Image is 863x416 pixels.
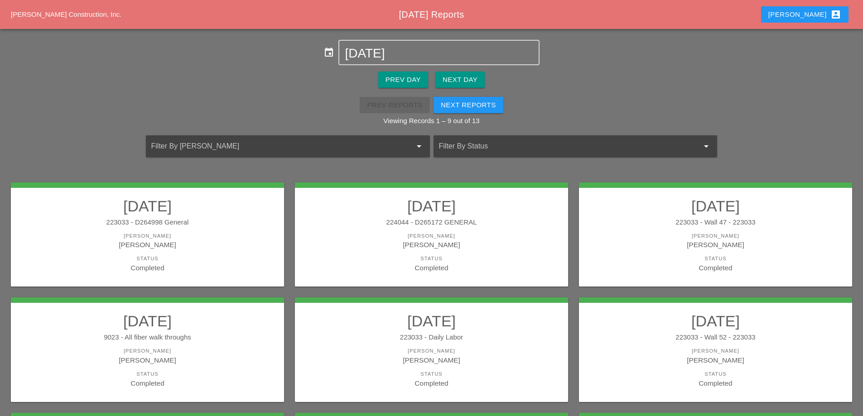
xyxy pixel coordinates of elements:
[20,263,275,273] div: Completed
[20,312,275,330] h2: [DATE]
[345,46,533,61] input: Select Date
[761,6,849,23] button: [PERSON_NAME]
[323,47,334,58] i: event
[304,378,559,388] div: Completed
[304,347,559,355] div: [PERSON_NAME]
[441,100,496,110] div: Next Reports
[414,141,424,152] i: arrow_drop_down
[701,141,712,152] i: arrow_drop_down
[588,217,843,228] div: 223033 - Wall 47 - 223033
[588,197,843,273] a: [DATE]223033 - Wall 47 - 223033[PERSON_NAME][PERSON_NAME]StatusCompleted
[434,97,503,113] button: Next Reports
[304,232,559,240] div: [PERSON_NAME]
[588,355,843,365] div: [PERSON_NAME]
[768,9,841,20] div: [PERSON_NAME]
[20,370,275,378] div: Status
[588,312,843,330] h2: [DATE]
[20,355,275,365] div: [PERSON_NAME]
[304,312,559,388] a: [DATE]223033 - Daily Labor[PERSON_NAME][PERSON_NAME]StatusCompleted
[304,197,559,215] h2: [DATE]
[588,239,843,250] div: [PERSON_NAME]
[588,378,843,388] div: Completed
[20,239,275,250] div: [PERSON_NAME]
[588,197,843,215] h2: [DATE]
[386,75,421,85] div: Prev Day
[20,197,275,273] a: [DATE]223033 - D264998 General[PERSON_NAME][PERSON_NAME]StatusCompleted
[588,347,843,355] div: [PERSON_NAME]
[830,9,841,20] i: account_box
[20,347,275,355] div: [PERSON_NAME]
[443,75,477,85] div: Next Day
[20,312,275,388] a: [DATE]9023 - All fiber walk throughs[PERSON_NAME][PERSON_NAME]StatusCompleted
[304,197,559,273] a: [DATE]224044 - D265172 GENERAL[PERSON_NAME][PERSON_NAME]StatusCompleted
[20,332,275,343] div: 9023 - All fiber walk throughs
[588,255,843,263] div: Status
[20,378,275,388] div: Completed
[20,255,275,263] div: Status
[588,370,843,378] div: Status
[20,232,275,240] div: [PERSON_NAME]
[588,232,843,240] div: [PERSON_NAME]
[399,10,464,19] span: [DATE] Reports
[588,263,843,273] div: Completed
[304,370,559,378] div: Status
[20,217,275,228] div: 223033 - D264998 General
[20,197,275,215] h2: [DATE]
[304,255,559,263] div: Status
[588,312,843,388] a: [DATE]223033 - Wall 52 - 223033[PERSON_NAME][PERSON_NAME]StatusCompleted
[588,332,843,343] div: 223033 - Wall 52 - 223033
[304,355,559,365] div: [PERSON_NAME]
[304,263,559,273] div: Completed
[304,217,559,228] div: 224044 - D265172 GENERAL
[378,72,428,88] button: Prev Day
[435,72,485,88] button: Next Day
[11,10,121,18] a: [PERSON_NAME] Construction, Inc.
[304,332,559,343] div: 223033 - Daily Labor
[304,312,559,330] h2: [DATE]
[304,239,559,250] div: [PERSON_NAME]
